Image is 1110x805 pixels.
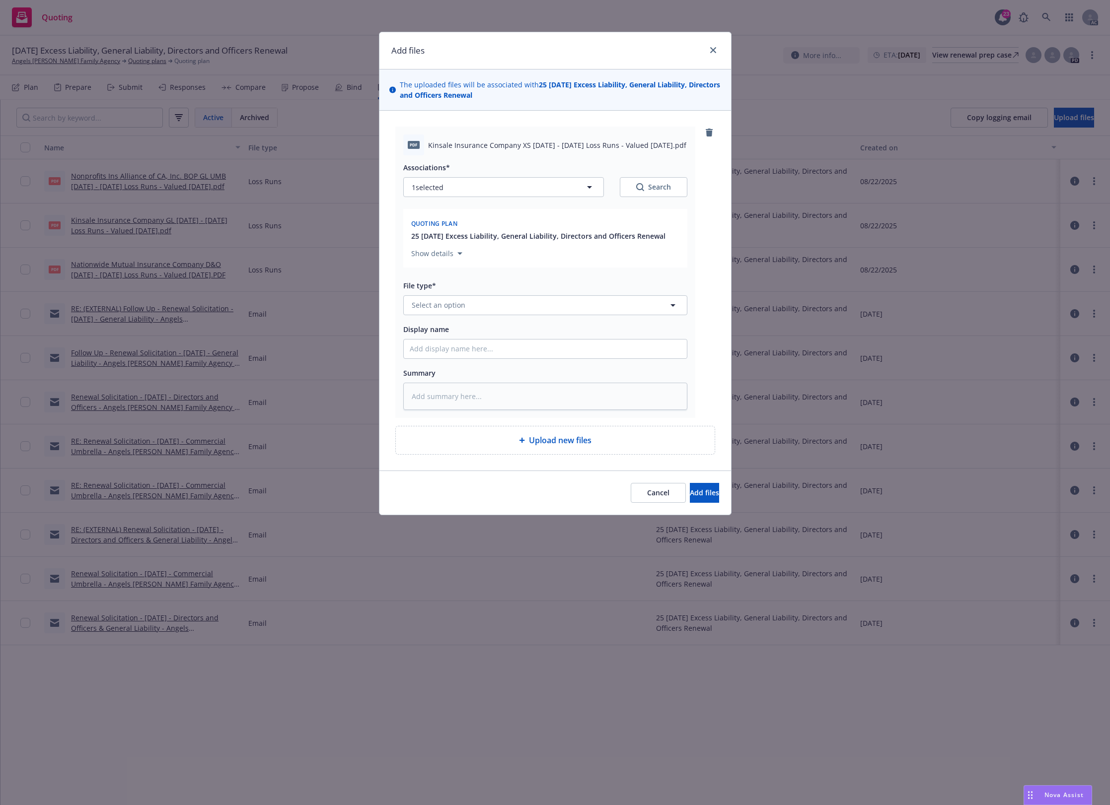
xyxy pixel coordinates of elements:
span: pdf [408,141,420,148]
button: 25 [DATE] Excess Liability, General Liability, Directors and Officers Renewal [411,231,666,241]
div: Upload new files [395,426,715,455]
span: Cancel [647,488,669,497]
button: Nova Assist [1024,785,1092,805]
div: Search [636,182,671,192]
div: Drag to move [1024,786,1036,805]
span: Select an option [412,300,465,310]
button: Show details [407,248,466,260]
span: Associations* [403,163,450,172]
strong: 25 [DATE] Excess Liability, General Liability, Directors and Officers Renewal [400,80,720,100]
span: Display name [403,325,449,334]
svg: Search [636,183,644,191]
h1: Add files [391,44,425,57]
button: 1selected [403,177,604,197]
button: Add files [690,483,719,503]
span: Quoting plan [411,219,458,228]
span: Summary [403,368,436,378]
a: remove [703,127,715,138]
span: 1 selected [412,182,444,193]
span: Add files [690,488,719,497]
button: Cancel [631,483,686,503]
input: Add display name here... [404,339,687,358]
button: Select an option [403,295,687,315]
span: Nova Assist [1044,791,1084,799]
a: close [707,44,719,56]
button: SearchSearch [620,177,687,197]
span: The uploaded files will be associated with [400,79,721,100]
span: Upload new files [529,434,592,446]
span: File type* [403,281,436,290]
span: Kinsale Insurance Company XS [DATE] - [DATE] Loss Runs - Valued [DATE].pdf [428,140,686,150]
